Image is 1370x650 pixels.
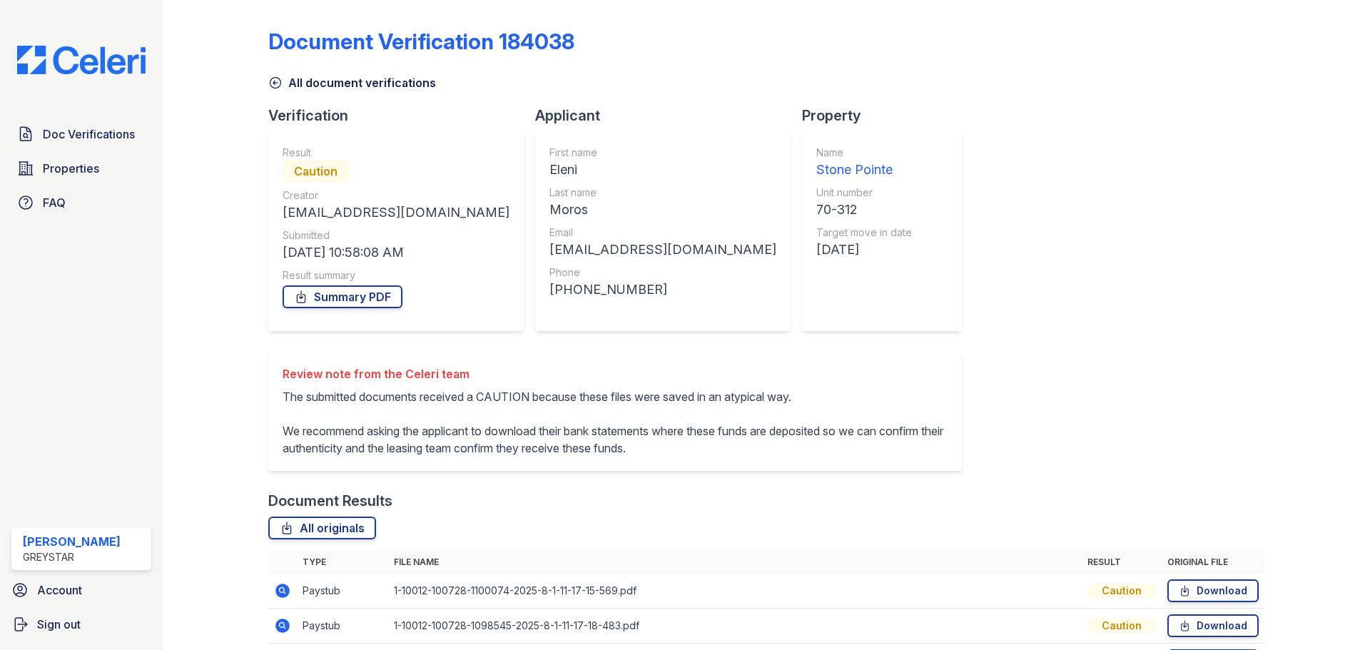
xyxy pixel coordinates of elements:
div: Unit number [816,186,912,200]
div: Phone [549,265,776,280]
div: Name [816,146,912,160]
div: Applicant [535,106,802,126]
div: Caution [1087,584,1156,598]
div: Creator [283,188,509,203]
iframe: chat widget [1310,593,1356,636]
div: Verification [268,106,535,126]
span: Doc Verifications [43,126,135,143]
div: [DATE] [816,240,912,260]
a: Download [1167,579,1259,602]
div: Moros [549,200,776,220]
span: Properties [43,160,99,177]
td: Paystub [297,574,388,609]
div: Caution [283,160,349,183]
span: Account [37,582,82,599]
div: [PHONE_NUMBER] [549,280,776,300]
div: Last name [549,186,776,200]
td: 1-10012-100728-1100074-2025-8-1-11-17-15-569.pdf [388,574,1082,609]
td: 1-10012-100728-1098545-2025-8-1-11-17-18-483.pdf [388,609,1082,644]
a: All document verifications [268,74,436,91]
div: Caution [1087,619,1156,633]
div: [PERSON_NAME] [23,533,121,550]
th: Type [297,551,388,574]
div: Target move in date [816,225,912,240]
p: The submitted documents received a CAUTION because these files were saved in an atypical way. We ... [283,388,948,457]
div: Review note from the Celeri team [283,365,948,382]
a: Doc Verifications [11,120,151,148]
a: Name Stone Pointe [816,146,912,180]
div: Result [283,146,509,160]
th: File name [388,551,1082,574]
a: Sign out [6,610,157,639]
div: [DATE] 10:58:08 AM [283,243,509,263]
div: [EMAIL_ADDRESS][DOMAIN_NAME] [283,203,509,223]
div: Document Results [268,491,392,511]
a: Download [1167,614,1259,637]
a: Properties [11,154,151,183]
div: Document Verification 184038 [268,29,574,54]
a: All originals [268,517,376,539]
div: First name [549,146,776,160]
div: Greystar [23,550,121,564]
div: Email [549,225,776,240]
div: Eleni [549,160,776,180]
td: Paystub [297,609,388,644]
div: Result summary [283,268,509,283]
span: Sign out [37,616,81,633]
div: Submitted [283,228,509,243]
span: FAQ [43,194,66,211]
th: Original file [1162,551,1264,574]
a: Summary PDF [283,285,402,308]
img: CE_Logo_Blue-a8612792a0a2168367f1c8372b55b34899dd931a85d93a1a3d3e32e68fde9ad4.png [6,46,157,74]
div: Stone Pointe [816,160,912,180]
div: [EMAIL_ADDRESS][DOMAIN_NAME] [549,240,776,260]
div: Property [802,106,973,126]
div: 70-312 [816,200,912,220]
th: Result [1082,551,1162,574]
a: Account [6,576,157,604]
a: FAQ [11,188,151,217]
